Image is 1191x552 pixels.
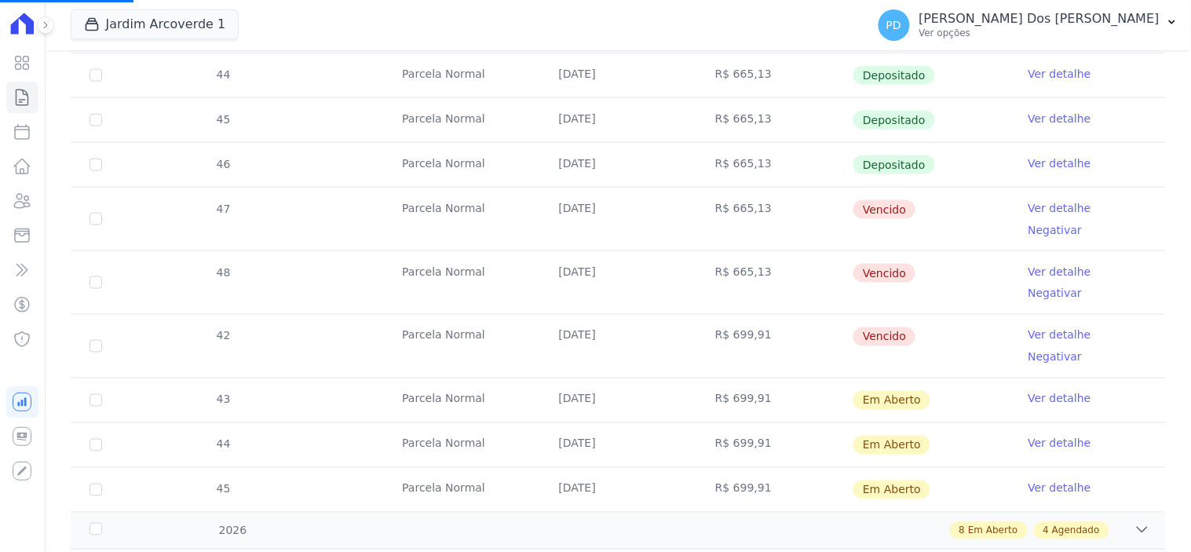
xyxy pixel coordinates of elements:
input: default [90,340,102,353]
span: Em Aberto [968,524,1017,538]
span: Em Aberto [853,436,930,455]
a: Negativar [1028,351,1083,364]
td: R$ 665,13 [696,53,853,97]
input: default [90,484,102,496]
a: Ver detalhe [1028,481,1091,496]
span: 48 [215,266,231,279]
span: 44 [215,438,231,451]
td: R$ 665,13 [696,251,853,314]
a: Ver detalhe [1028,327,1091,343]
td: R$ 699,91 [696,468,853,512]
span: Depositado [853,111,935,130]
span: 45 [215,483,231,495]
td: R$ 665,13 [696,98,853,142]
a: Ver detalhe [1028,264,1091,280]
td: R$ 699,91 [696,315,853,378]
a: Ver detalhe [1028,66,1091,82]
td: Parcela Normal [383,143,539,187]
td: R$ 699,91 [696,378,853,422]
td: R$ 665,13 [696,188,853,250]
span: 46 [215,158,231,170]
input: default [90,439,102,451]
td: R$ 665,13 [696,143,853,187]
span: PD [886,20,901,31]
td: Parcela Normal [383,315,539,378]
span: 44 [215,68,231,81]
span: 43 [215,393,231,406]
td: Parcela Normal [383,378,539,422]
input: Só é possível selecionar pagamentos em aberto [90,114,102,126]
input: default [90,394,102,407]
span: Vencido [853,327,915,346]
a: Ver detalhe [1028,391,1091,407]
td: [DATE] [540,423,696,467]
span: 45 [215,113,231,126]
td: [DATE] [540,251,696,314]
td: Parcela Normal [383,251,539,314]
span: Vencido [853,264,915,283]
span: 4 [1043,524,1050,538]
p: [PERSON_NAME] Dos [PERSON_NAME] [919,11,1160,27]
p: Ver opções [919,27,1160,39]
span: Depositado [853,155,935,174]
td: Parcela Normal [383,98,539,142]
input: default [90,213,102,225]
a: Negativar [1028,224,1083,236]
a: Ver detalhe [1028,111,1091,126]
td: [DATE] [540,378,696,422]
td: [DATE] [540,315,696,378]
td: [DATE] [540,188,696,250]
span: Vencido [853,200,915,219]
td: [DATE] [540,468,696,512]
a: Ver detalhe [1028,436,1091,451]
span: 8 [959,524,966,538]
input: Só é possível selecionar pagamentos em aberto [90,159,102,171]
span: 42 [215,330,231,342]
td: Parcela Normal [383,188,539,250]
span: Em Aberto [853,481,930,499]
a: Ver detalhe [1028,200,1091,216]
input: default [90,276,102,289]
span: Depositado [853,66,935,85]
td: Parcela Normal [383,468,539,512]
span: 47 [215,203,231,215]
input: Só é possível selecionar pagamentos em aberto [90,69,102,82]
td: [DATE] [540,53,696,97]
button: Jardim Arcoverde 1 [71,9,239,39]
span: Agendado [1052,524,1100,538]
td: Parcela Normal [383,423,539,467]
a: Negativar [1028,287,1083,300]
td: [DATE] [540,143,696,187]
button: PD [PERSON_NAME] Dos [PERSON_NAME] Ver opções [866,3,1191,47]
span: Em Aberto [853,391,930,410]
td: Parcela Normal [383,53,539,97]
td: R$ 699,91 [696,423,853,467]
td: [DATE] [540,98,696,142]
a: Ver detalhe [1028,155,1091,171]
